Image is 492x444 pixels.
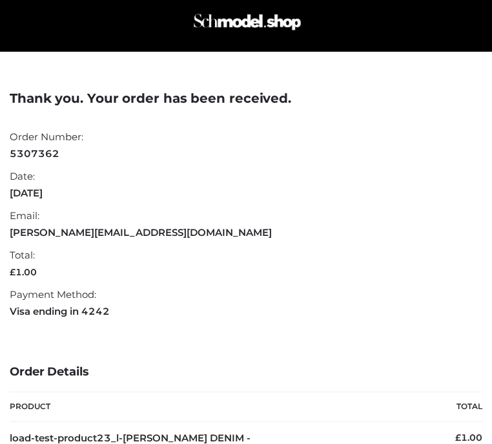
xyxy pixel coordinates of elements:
strong: [DATE] [10,185,450,202]
li: Email: [10,204,450,244]
a: Schmodel Admin 964 [189,11,303,43]
h3: Thank you. Your order has been received. [10,90,482,106]
li: Date: [10,165,450,204]
strong: 5307362 [10,145,450,162]
span: £ [455,432,461,443]
span: £ [10,266,15,278]
li: Total: [10,244,450,283]
th: Total [270,392,482,421]
bdi: 1.00 [455,432,482,443]
strong: [PERSON_NAME][EMAIL_ADDRESS][DOMAIN_NAME] [10,224,450,241]
h3: Order Details [10,365,482,379]
span: 1.00 [10,266,37,278]
strong: Visa ending in 4242 [10,303,450,320]
li: Payment Method: [10,283,450,322]
th: Product [10,392,270,421]
li: Order Number: [10,125,450,165]
img: Schmodel Admin 964 [191,7,303,43]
